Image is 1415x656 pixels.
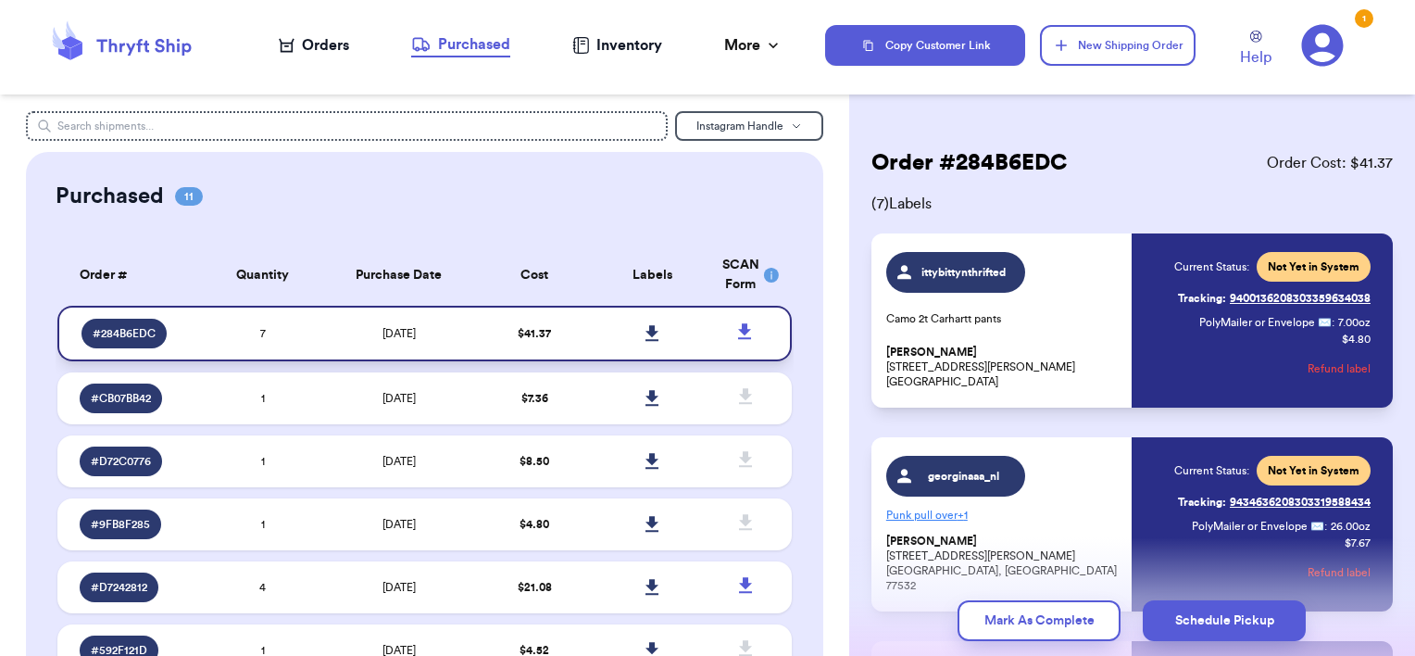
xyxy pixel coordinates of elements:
[520,456,549,467] span: $ 8.50
[261,519,265,530] span: 1
[56,182,164,211] h2: Purchased
[411,33,510,56] div: Purchased
[1192,521,1324,532] span: PolyMailer or Envelope ✉️
[958,600,1121,641] button: Mark As Complete
[594,245,711,306] th: Labels
[1178,487,1371,517] a: Tracking:9434636208303319588434
[321,245,476,306] th: Purchase Date
[1178,495,1226,510] span: Tracking:
[1240,46,1271,69] span: Help
[411,33,510,57] a: Purchased
[382,456,416,467] span: [DATE]
[871,193,1393,215] span: ( 7 ) Labels
[476,245,594,306] th: Cost
[724,34,783,57] div: More
[920,265,1008,280] span: ittybittynthrifted
[886,345,1121,389] p: [STREET_ADDRESS][PERSON_NAME] [GEOGRAPHIC_DATA]
[91,454,151,469] span: # D72C0776
[279,34,349,57] a: Orders
[521,393,548,404] span: $ 7.36
[1040,25,1196,66] button: New Shipping Order
[520,645,549,656] span: $ 4.52
[518,328,551,339] span: $ 41.37
[1178,284,1371,313] a: Tracking:9400136208303359634038
[382,645,416,656] span: [DATE]
[958,510,968,521] span: + 1
[1342,332,1371,347] p: $ 4.80
[886,311,1121,326] p: Camo 2t Carhartt pants
[886,534,1121,593] p: [STREET_ADDRESS][PERSON_NAME] [GEOGRAPHIC_DATA], [GEOGRAPHIC_DATA] 77532
[259,582,266,593] span: 4
[91,580,147,595] span: # D7242812
[1240,31,1271,69] a: Help
[1174,259,1249,274] span: Current Status:
[572,34,662,57] a: Inventory
[1324,519,1327,534] span: :
[886,346,977,360] span: [PERSON_NAME]
[261,393,265,404] span: 1
[920,469,1008,484] span: georginaaa_nl
[696,120,783,132] span: Instagram Handle
[1143,600,1306,641] button: Schedule Pickup
[382,328,416,339] span: [DATE]
[204,245,321,306] th: Quantity
[382,582,416,593] span: [DATE]
[1308,552,1371,593] button: Refund label
[1267,152,1393,174] span: Order Cost: $ 41.37
[675,111,823,141] button: Instagram Handle
[1174,463,1249,478] span: Current Status:
[1268,259,1359,274] span: Not Yet in System
[722,256,770,295] div: SCAN Form
[382,519,416,530] span: [DATE]
[57,245,205,306] th: Order #
[175,187,203,206] span: 11
[1199,317,1332,328] span: PolyMailer or Envelope ✉️
[261,645,265,656] span: 1
[93,326,156,341] span: # 284B6EDC
[1345,536,1371,550] p: $ 7.67
[1301,24,1344,67] a: 1
[260,328,266,339] span: 7
[520,519,549,530] span: $ 4.80
[871,148,1068,178] h2: Order # 284B6EDC
[825,25,1025,66] button: Copy Customer Link
[382,393,416,404] span: [DATE]
[1308,348,1371,389] button: Refund label
[886,535,977,549] span: [PERSON_NAME]
[886,500,1121,530] p: Punk pull over
[1331,519,1371,534] span: 26.00 oz
[1338,315,1371,330] span: 7.00 oz
[26,111,669,141] input: Search shipments...
[1332,315,1334,330] span: :
[91,391,151,406] span: # CB07BB42
[1268,463,1359,478] span: Not Yet in System
[261,456,265,467] span: 1
[1178,291,1226,306] span: Tracking:
[1355,9,1373,28] div: 1
[91,517,150,532] span: # 9FB8F285
[518,582,552,593] span: $ 21.08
